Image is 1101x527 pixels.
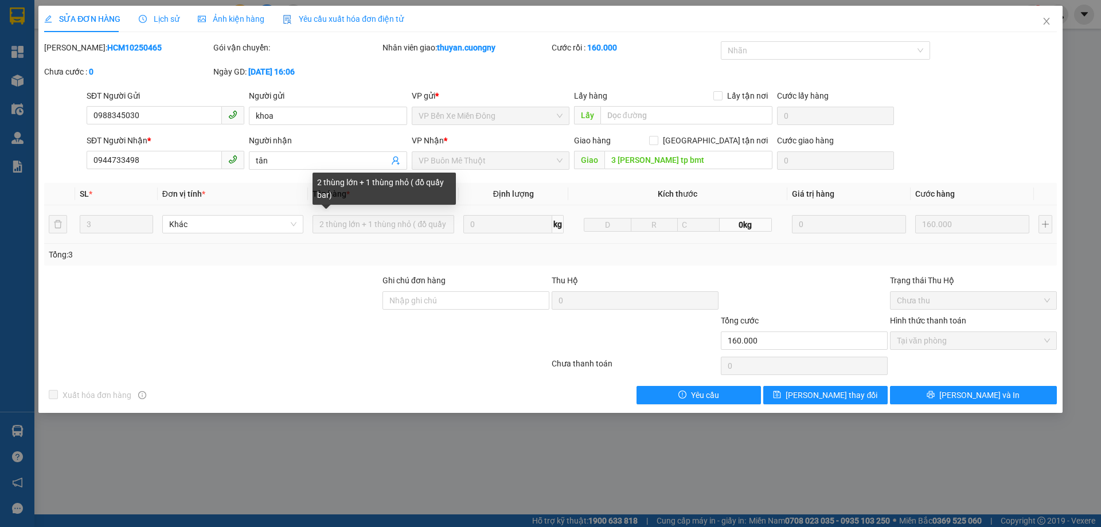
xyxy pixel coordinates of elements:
[897,332,1050,349] span: Tại văn phòng
[777,151,894,170] input: Cước giao hàng
[763,386,888,404] button: save[PERSON_NAME] thay đổi
[169,216,297,233] span: Khác
[138,391,146,399] span: info-circle
[574,151,604,169] span: Giao
[587,43,617,52] b: 160.000
[677,218,720,232] input: C
[213,41,380,54] div: Gói vận chuyển:
[637,386,761,404] button: exclamation-circleYêu cầu
[139,14,179,24] span: Lịch sử
[890,386,1057,404] button: printer[PERSON_NAME] và In
[658,189,697,198] span: Kích thước
[213,65,380,78] div: Ngày GD:
[419,152,563,169] span: VP Buôn Mê Thuột
[1038,215,1052,233] button: plus
[44,15,52,23] span: edit
[44,65,211,78] div: Chưa cước :
[49,248,425,261] div: Tổng: 3
[678,391,686,400] span: exclamation-circle
[437,43,495,52] b: thuyan.cuongny
[721,316,759,325] span: Tổng cước
[600,106,772,124] input: Dọc đường
[915,215,1029,233] input: 0
[58,389,136,401] span: Xuất hóa đơn hàng
[198,14,264,24] span: Ảnh kiện hàng
[313,173,456,205] div: 2 thùng lớn + 1 thùng nhỏ ( đồ quầy bar)
[574,91,607,100] span: Lấy hàng
[786,389,877,401] span: [PERSON_NAME] thay đổi
[419,107,563,124] span: VP Bến Xe Miền Đông
[283,15,292,24] img: icon
[720,218,772,232] span: 0kg
[391,156,400,165] span: user-add
[493,189,534,198] span: Định lượng
[162,189,205,198] span: Đơn vị tính
[89,67,93,76] b: 0
[550,357,720,377] div: Chưa thanh toán
[574,136,611,145] span: Giao hàng
[87,89,244,102] div: SĐT Người Gửi
[249,89,407,102] div: Người gửi
[584,218,631,232] input: D
[249,134,407,147] div: Người nhận
[574,106,600,124] span: Lấy
[1030,6,1063,38] button: Close
[382,291,549,310] input: Ghi chú đơn hàng
[604,151,772,169] input: Dọc đường
[87,134,244,147] div: SĐT Người Nhận
[248,67,295,76] b: [DATE] 16:06
[44,41,211,54] div: [PERSON_NAME]:
[80,189,89,198] span: SL
[228,155,237,164] span: phone
[552,41,719,54] div: Cước rồi :
[552,276,578,285] span: Thu Hộ
[382,41,549,54] div: Nhân viên giao:
[792,215,906,233] input: 0
[890,316,966,325] label: Hình thức thanh toán
[723,89,772,102] span: Lấy tận nơi
[658,134,772,147] span: [GEOGRAPHIC_DATA] tận nơi
[1042,17,1051,26] span: close
[890,274,1057,287] div: Trạng thái Thu Hộ
[691,389,719,401] span: Yêu cầu
[939,389,1020,401] span: [PERSON_NAME] và In
[915,189,955,198] span: Cước hàng
[412,89,569,102] div: VP gửi
[773,391,781,400] span: save
[631,218,678,232] input: R
[49,215,67,233] button: delete
[228,110,237,119] span: phone
[382,276,446,285] label: Ghi chú đơn hàng
[139,15,147,23] span: clock-circle
[107,43,162,52] b: HCM10250465
[927,391,935,400] span: printer
[198,15,206,23] span: picture
[777,136,834,145] label: Cước giao hàng
[897,292,1050,309] span: Chưa thu
[283,14,404,24] span: Yêu cầu xuất hóa đơn điện tử
[44,14,120,24] span: SỬA ĐƠN HÀNG
[313,215,454,233] input: VD: Bàn, Ghế
[412,136,444,145] span: VP Nhận
[777,91,829,100] label: Cước lấy hàng
[792,189,834,198] span: Giá trị hàng
[552,215,564,233] span: kg
[777,107,894,125] input: Cước lấy hàng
